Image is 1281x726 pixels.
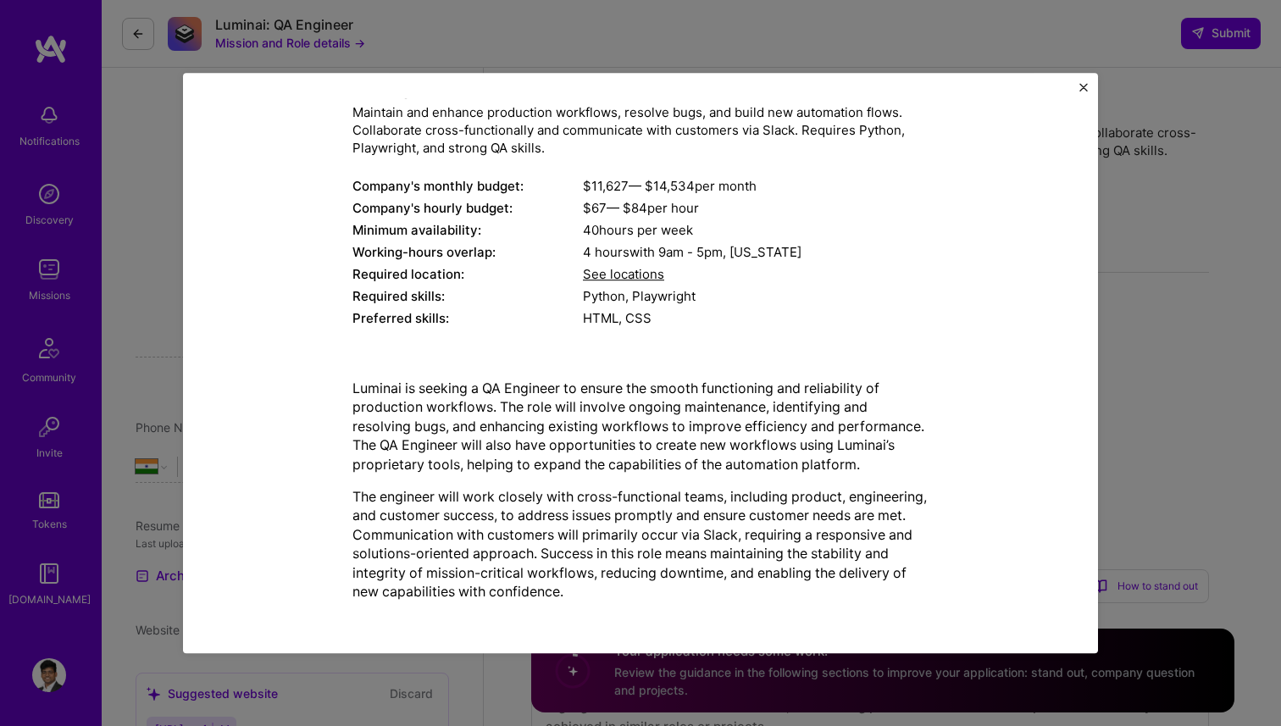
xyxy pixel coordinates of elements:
[352,487,929,601] p: The engineer will work closely with cross-functional teams, including product, engineering, and c...
[352,265,583,283] div: Required location:
[352,103,929,157] div: Maintain and enhance production workflows, resolve bugs, and build new automation flows. Collabor...
[583,309,929,327] div: HTML, CSS
[352,379,929,474] p: Luminai is seeking a QA Engineer to ensure the smooth functioning and reliability of production w...
[352,221,583,239] div: Minimum availability:
[583,287,929,305] div: Python, Playwright
[583,221,929,239] div: 40 hours per week
[352,177,583,195] div: Company's monthly budget:
[1079,83,1088,101] button: Close
[655,244,729,260] span: 9am - 5pm ,
[352,309,583,327] div: Preferred skills:
[352,243,583,261] div: Working-hours overlap:
[352,287,583,305] div: Required skills:
[583,243,929,261] div: 4 hours with [US_STATE]
[583,266,664,282] span: See locations
[352,199,583,217] div: Company's hourly budget:
[583,177,929,195] div: $ 11,627 — $ 14,534 per month
[583,199,929,217] div: $ 67 — $ 84 per hour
